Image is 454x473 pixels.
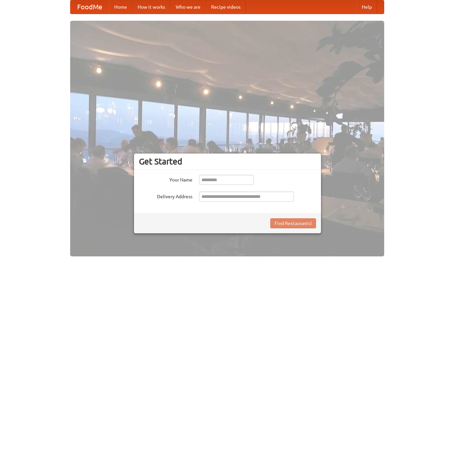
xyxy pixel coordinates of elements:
[170,0,206,14] a: Who we are
[139,175,192,183] label: Your Name
[356,0,377,14] a: Help
[270,218,316,228] button: Find Restaurants!
[139,156,316,166] h3: Get Started
[109,0,132,14] a: Home
[139,192,192,200] label: Delivery Address
[206,0,246,14] a: Recipe videos
[132,0,170,14] a: How it works
[70,0,109,14] a: FoodMe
